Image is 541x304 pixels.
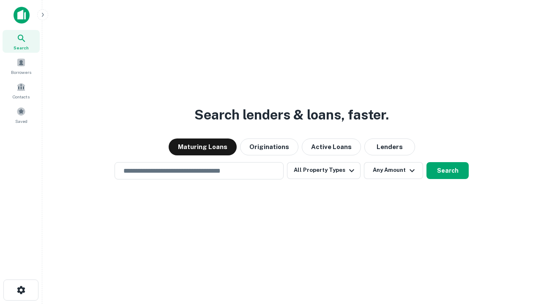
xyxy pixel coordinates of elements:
[169,138,237,155] button: Maturing Loans
[3,54,40,77] a: Borrowers
[240,138,298,155] button: Originations
[15,118,27,125] span: Saved
[302,138,361,155] button: Active Loans
[3,79,40,102] a: Contacts
[287,162,361,179] button: All Property Types
[11,69,31,76] span: Borrowers
[194,105,389,125] h3: Search lenders & loans, faster.
[14,44,29,51] span: Search
[364,138,415,155] button: Lenders
[364,162,423,179] button: Any Amount
[3,30,40,53] a: Search
[426,162,469,179] button: Search
[499,209,541,250] iframe: Chat Widget
[14,7,30,24] img: capitalize-icon.png
[3,103,40,126] a: Saved
[13,93,30,100] span: Contacts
